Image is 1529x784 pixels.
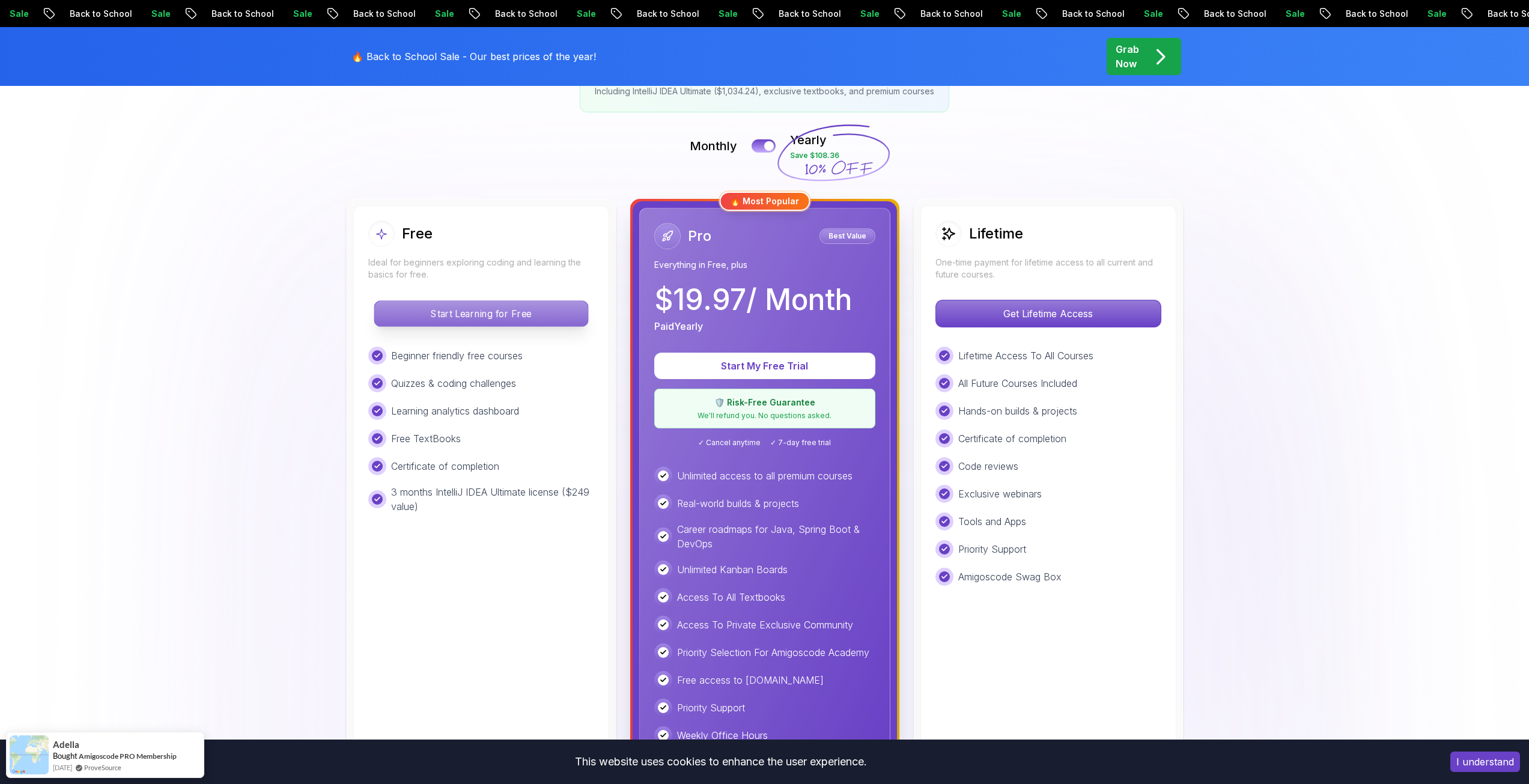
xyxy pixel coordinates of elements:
p: Sale [691,8,729,20]
h2: Free [402,224,433,243]
p: Everything in Free, plus [654,259,875,271]
p: Sale [549,8,588,20]
p: Sale [124,8,162,20]
p: Sale [1258,8,1296,20]
span: ✓ 7-day free trial [770,438,831,448]
span: [DATE] [53,762,72,773]
p: Back to School [326,8,407,20]
a: Get Lifetime Access [935,308,1161,320]
p: All Future Courses Included [958,376,1077,390]
p: 3 months IntelliJ IDEA Ultimate license ($249 value) [391,485,594,514]
p: Free access to [DOMAIN_NAME] [677,673,824,687]
p: Sale [1400,8,1438,20]
p: Back to School [1318,8,1400,20]
p: Hands-on builds & projects [958,404,1077,418]
p: Sale [407,8,446,20]
p: Unlimited access to all premium courses [677,469,853,483]
p: Priority Support [958,542,1026,556]
p: Lifetime Access To All Courses [958,348,1093,363]
button: Start My Free Trial [654,353,875,379]
p: Start Learning for Free [374,301,588,326]
p: Sale [266,8,304,20]
p: Back to School [1176,8,1258,20]
span: Adella [53,740,79,750]
a: ProveSource [84,762,121,773]
button: Accept cookies [1450,752,1520,772]
p: Unlimited Kanban Boards [677,562,788,577]
p: Ideal for beginners exploring coding and learning the basics for free. [368,257,594,281]
p: Get Lifetime Access [936,300,1161,327]
div: This website uses cookies to enhance the user experience. [9,749,1432,775]
a: Start Learning for Free [368,308,594,320]
p: Best Value [821,230,874,242]
h2: Lifetime [969,224,1023,243]
p: Certificate of completion [391,459,499,473]
p: Code reviews [958,459,1018,473]
p: Learning analytics dashboard [391,404,519,418]
p: Tools and Apps [958,514,1026,529]
p: Quizzes & coding challenges [391,376,516,390]
p: Career roadmaps for Java, Spring Boot & DevOps [677,522,875,551]
p: Sale [974,8,1013,20]
span: ✓ Cancel anytime [698,438,761,448]
p: Access To All Textbooks [677,590,785,604]
span: Bought [53,751,78,761]
p: We'll refund you. No questions asked. [662,411,868,421]
p: Beginner friendly free courses [391,348,523,363]
p: Back to School [751,8,833,20]
p: Paid Yearly [654,319,703,333]
p: Including IntelliJ IDEA Ultimate ($1,034.24), exclusive textbooks, and premium courses [595,85,934,97]
a: Amigoscode PRO Membership [79,751,177,761]
p: Certificate of completion [958,431,1066,446]
p: Back to School [184,8,266,20]
p: Exclusive webinars [958,487,1042,501]
p: Free TextBooks [391,431,461,446]
p: 🔥 Back to School Sale - Our best prices of the year! [351,49,596,64]
p: Access To Private Exclusive Community [677,618,853,632]
p: Start My Free Trial [669,359,861,373]
button: Start Learning for Free [374,300,588,327]
p: Weekly Office Hours [677,728,768,743]
img: provesource social proof notification image [10,735,49,774]
button: Get Lifetime Access [935,300,1161,327]
p: One-time payment for lifetime access to all current and future courses. [935,257,1161,281]
p: Sale [833,8,871,20]
p: Back to School [893,8,974,20]
h2: Pro [688,226,711,246]
p: Back to School [467,8,549,20]
p: Monthly [690,138,737,154]
p: Back to School [42,8,124,20]
p: Back to School [1035,8,1116,20]
p: Real-world builds & projects [677,496,799,511]
p: Sale [1116,8,1155,20]
p: Back to School [609,8,691,20]
p: 🛡️ Risk-Free Guarantee [662,397,868,409]
p: Grab Now [1116,42,1139,71]
p: Priority Selection For Amigoscode Academy [677,645,869,660]
p: Priority Support [677,700,745,715]
p: $ 19.97 / Month [654,285,852,314]
p: Amigoscode Swag Box [958,570,1062,584]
